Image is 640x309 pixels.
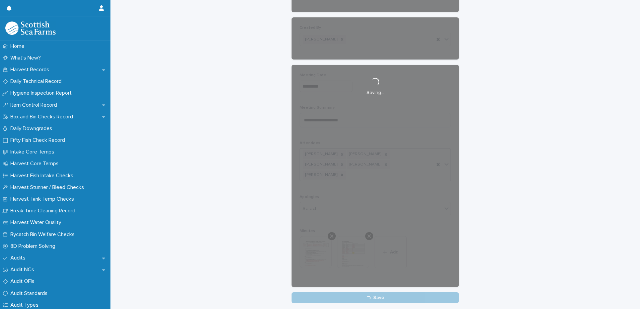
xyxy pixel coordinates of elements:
p: Harvest Core Temps [8,161,64,167]
p: What's New? [8,55,46,61]
p: Saving… [367,90,384,96]
button: Save [292,292,459,303]
p: Harvest Water Quality [8,219,67,226]
p: Box and Bin Checks Record [8,114,78,120]
p: Harvest Tank Temp Checks [8,196,79,202]
p: Harvest Stunner / Bleed Checks [8,184,89,191]
p: Home [8,43,30,49]
img: mMrefqRFQpe26GRNOUkG [5,21,56,35]
span: Save [373,295,384,300]
p: Harvest Fish Intake Checks [8,173,79,179]
p: Audit OFIs [8,278,40,285]
p: Audit Standards [8,290,53,297]
p: Break Time Cleaning Record [8,208,81,214]
p: Hygiene Inspection Report [8,90,77,96]
p: Fifty Fish Check Record [8,137,70,143]
p: Daily Technical Record [8,78,67,85]
p: Audits [8,255,31,261]
p: Item Control Record [8,102,62,108]
p: Audit NCs [8,267,39,273]
p: Intake Core Temps [8,149,60,155]
p: Audit Types [8,302,44,308]
p: 8D Problem Solving [8,243,61,249]
p: Daily Downgrades [8,125,58,132]
p: Bycatch Bin Welfare Checks [8,231,80,238]
p: Harvest Records [8,67,55,73]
